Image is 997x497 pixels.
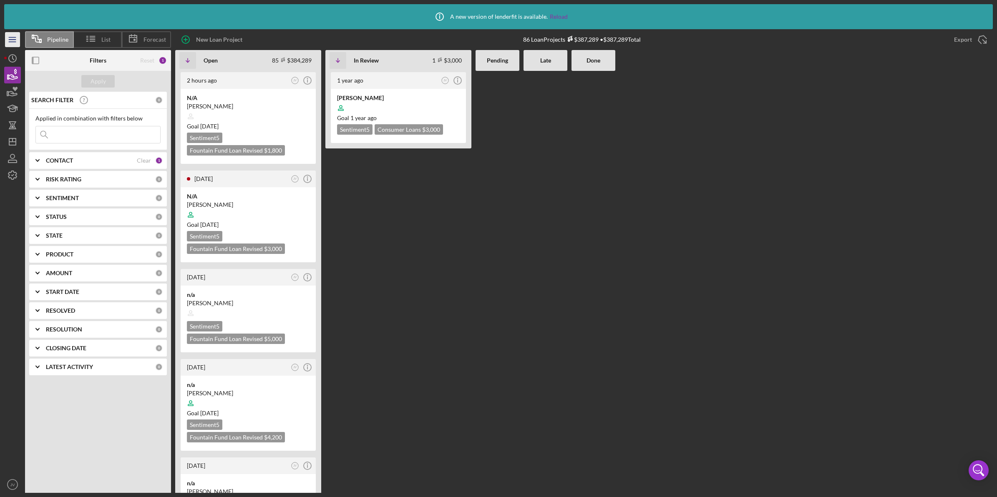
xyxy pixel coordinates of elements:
[81,75,115,88] button: Apply
[187,133,222,143] div: Sentiment 5
[46,251,73,258] b: PRODUCT
[337,124,373,135] div: Sentiment 5
[91,75,106,88] div: Apply
[187,291,310,299] div: n/a
[443,79,447,82] text: JV
[155,344,163,352] div: 0
[90,57,106,64] b: Filters
[293,464,297,467] text: JV
[187,299,310,307] div: [PERSON_NAME]
[187,334,285,344] div: Fountain Fund Loan Revised
[46,364,93,370] b: LATEST ACTIVITY
[155,96,163,104] div: 0
[179,268,317,354] a: [DATE]JVn/a[PERSON_NAME]Sentiment5Fountain Fund Loan Revised $5,000
[946,31,993,48] button: Export
[4,476,21,493] button: JV
[432,57,462,64] div: 1 $3,000
[46,270,72,276] b: AMOUNT
[187,487,310,496] div: [PERSON_NAME]
[187,479,310,487] div: n/a
[46,289,79,295] b: START DATE
[155,269,163,277] div: 0
[350,114,377,121] time: 08/09/2024
[187,201,310,209] div: [PERSON_NAME]
[187,145,285,156] div: Fountain Fund Loan Revised
[422,126,440,133] span: $3,000
[264,245,282,252] span: $3,000
[46,345,86,351] b: CLOSING DATE
[155,176,163,183] div: 0
[175,31,251,48] button: New Loan Project
[155,232,163,239] div: 0
[155,326,163,333] div: 0
[969,460,989,480] div: Open Intercom Messenger
[523,36,641,43] div: 86 Loan Projects • $387,289 Total
[290,272,301,283] button: JV
[179,71,317,165] a: 2 hours agoJVN/A[PERSON_NAME]Goal [DATE]Sentiment5Fountain Fund Loan Revised $1,800
[187,321,222,331] div: Sentiment 5
[155,307,163,314] div: 0
[293,366,297,369] text: JV
[137,157,151,164] div: Clear
[187,432,285,442] div: Fountain Fund Loan Revised
[540,57,551,64] b: Late
[187,364,205,371] time: 2025-08-05 02:36
[187,243,285,254] div: Fountain Fund Loan Revised
[550,13,568,20] a: Reload
[290,362,301,373] button: JV
[187,102,310,110] div: [PERSON_NAME]
[375,124,443,135] div: Consumer Loans
[200,221,219,228] time: 10/20/2025
[159,56,167,65] div: 1
[187,94,310,102] div: N/A
[264,434,282,441] span: $4,200
[290,460,301,472] button: JV
[337,114,377,121] span: Goal
[565,36,599,43] div: $387,289
[272,57,312,64] div: 85 $384,289
[155,157,163,164] div: 1
[31,97,73,103] b: SEARCH FILTER
[587,57,600,64] b: Done
[440,75,451,86] button: JV
[200,123,219,130] time: 10/24/2025
[204,57,218,64] b: Open
[155,288,163,296] div: 0
[187,409,219,417] span: Goal
[46,232,63,239] b: STATE
[140,57,154,64] div: Reset
[187,389,310,397] div: [PERSON_NAME]
[330,71,467,144] a: 1 year agoJV[PERSON_NAME]Goal 1 year agoSentiment5Consumer Loans $3,000
[187,462,205,469] time: 2025-08-01 13:19
[10,482,15,487] text: JV
[46,326,82,333] b: RESOLUTION
[293,79,297,82] text: JV
[46,176,81,183] b: RISK RATING
[187,221,219,228] span: Goal
[429,6,568,27] div: A new version of lenderfit is available.
[196,31,242,48] div: New Loan Project
[187,77,217,84] time: 2025-09-09 13:54
[46,213,67,220] b: STATUS
[155,194,163,202] div: 0
[290,173,301,185] button: JV
[264,147,282,154] span: $1,800
[187,419,222,430] div: Sentiment 5
[187,381,310,389] div: n/a
[47,36,68,43] span: Pipeline
[187,231,222,241] div: Sentiment 5
[337,94,460,102] div: [PERSON_NAME]
[264,335,282,342] span: $5,000
[954,31,972,48] div: Export
[187,123,219,130] span: Goal
[155,251,163,258] div: 0
[46,157,73,164] b: CONTACT
[179,358,317,452] a: [DATE]JVn/a[PERSON_NAME]Goal [DATE]Sentiment5Fountain Fund Loan Revised $4,200
[101,36,111,43] span: List
[290,75,301,86] button: JV
[155,213,163,221] div: 0
[187,192,310,201] div: N/A
[144,36,166,43] span: Forecast
[293,177,297,180] text: JV
[487,57,508,64] b: Pending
